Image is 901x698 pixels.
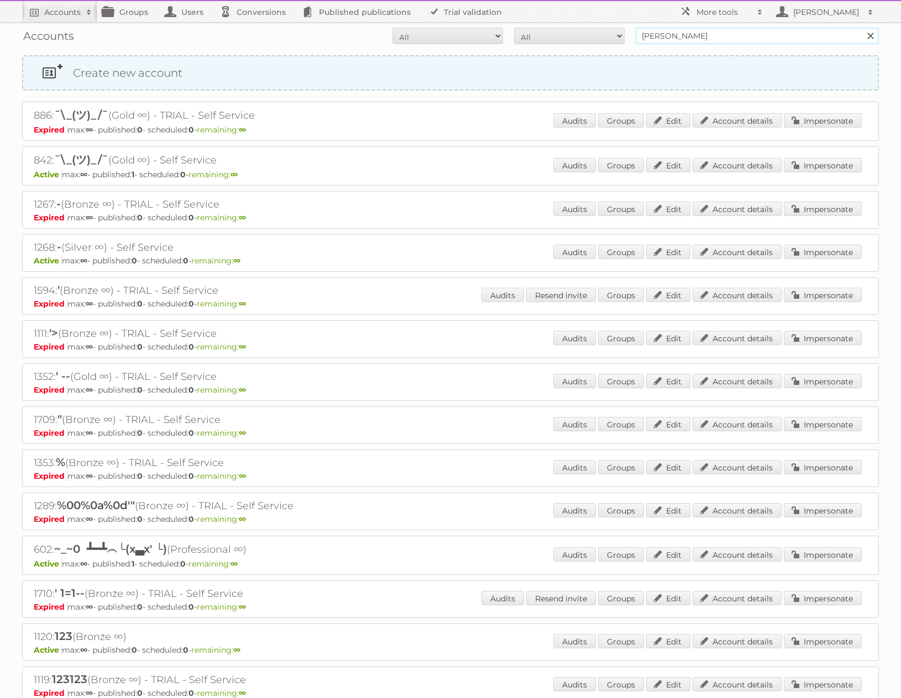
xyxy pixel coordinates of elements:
[55,630,72,643] span: 123
[57,413,62,426] span: "
[137,514,143,524] strong: 0
[693,374,782,388] a: Account details
[693,417,782,431] a: Account details
[34,471,867,481] p: max: - published: - scheduled: -
[239,342,246,352] strong: ∞
[526,288,596,302] a: Resend invite
[34,688,67,698] span: Expired
[197,514,246,524] span: remaining:
[233,645,240,655] strong: ∞
[137,125,143,135] strong: 0
[646,202,690,216] a: Edit
[34,688,867,698] p: max: - published: - scheduled: -
[693,288,782,302] a: Account details
[132,645,137,655] strong: 0
[34,125,67,135] span: Expired
[34,299,867,309] p: max: - published: - scheduled: -
[693,503,782,517] a: Account details
[239,385,246,395] strong: ∞
[197,299,246,309] span: remaining:
[784,634,862,648] a: Impersonate
[214,1,297,22] a: Conversions
[197,602,246,612] span: remaining:
[137,299,143,309] strong: 0
[197,342,246,352] span: remaining:
[49,326,58,340] span: '>
[86,688,93,698] strong: ∞
[553,503,596,517] a: Audits
[132,170,134,179] strong: 1
[693,245,782,259] a: Account details
[784,374,862,388] a: Impersonate
[188,471,194,481] strong: 0
[191,645,240,655] span: remaining:
[86,213,93,223] strong: ∞
[86,428,93,438] strong: ∞
[598,677,644,691] a: Groups
[696,7,752,18] h2: More tools
[188,213,194,223] strong: 0
[180,170,186,179] strong: 0
[34,586,421,601] h2: 1710: (Bronze ∞) - TRIAL - Self Service
[553,460,596,474] a: Audits
[34,428,867,438] p: max: - published: - scheduled: -
[56,369,70,383] span: ' --
[97,1,159,22] a: Groups
[553,202,596,216] a: Audits
[80,256,87,266] strong: ∞
[231,170,238,179] strong: ∞
[55,586,85,600] span: ' 1=1--
[34,240,421,255] h2: 1268: (Silver ∞) - Self Service
[481,288,524,302] a: Audits
[34,673,421,687] h2: 1119: (Bronze ∞) - TRIAL - Self Service
[646,677,690,691] a: Edit
[34,645,62,655] span: Active
[553,158,596,172] a: Audits
[646,634,690,648] a: Edit
[693,634,782,648] a: Account details
[239,602,246,612] strong: ∞
[34,602,867,612] p: max: - published: - scheduled: -
[54,542,167,556] span: ~_~0 ┻━┻︵└(x▃x' └)
[180,559,186,569] strong: 0
[54,153,108,166] span: ¯\_(ツ)_/¯
[86,125,93,135] strong: ∞
[784,460,862,474] a: Impersonate
[34,630,421,644] h2: 1120: (Bronze ∞)
[784,591,862,605] a: Impersonate
[52,673,87,686] span: 123123
[34,471,67,481] span: Expired
[693,331,782,345] a: Account details
[784,288,862,302] a: Impersonate
[34,170,62,179] span: Active
[481,591,524,605] a: Audits
[188,299,194,309] strong: 0
[137,471,143,481] strong: 0
[197,213,246,223] span: remaining:
[693,113,782,128] a: Account details
[784,677,862,691] a: Impersonate
[553,245,596,259] a: Audits
[34,197,421,211] h2: 1267: (Bronze ∞) - TRIAL - Self Service
[57,283,60,297] span: '
[137,602,143,612] strong: 0
[239,299,246,309] strong: ∞
[598,547,644,562] a: Groups
[183,645,188,655] strong: 0
[57,499,135,512] span: %00%0a%0d'"
[598,374,644,388] a: Groups
[784,331,862,345] a: Impersonate
[34,428,67,438] span: Expired
[132,256,137,266] strong: 0
[646,503,690,517] a: Edit
[54,108,108,121] span: ¯\_(ツ)_/¯
[34,369,421,384] h2: 1352: (Gold ∞) - TRIAL - Self Service
[598,331,644,345] a: Groups
[188,342,194,352] strong: 0
[693,202,782,216] a: Account details
[197,471,246,481] span: remaining:
[34,385,867,395] p: max: - published: - scheduled: -
[233,256,240,266] strong: ∞
[80,170,87,179] strong: ∞
[553,547,596,562] a: Audits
